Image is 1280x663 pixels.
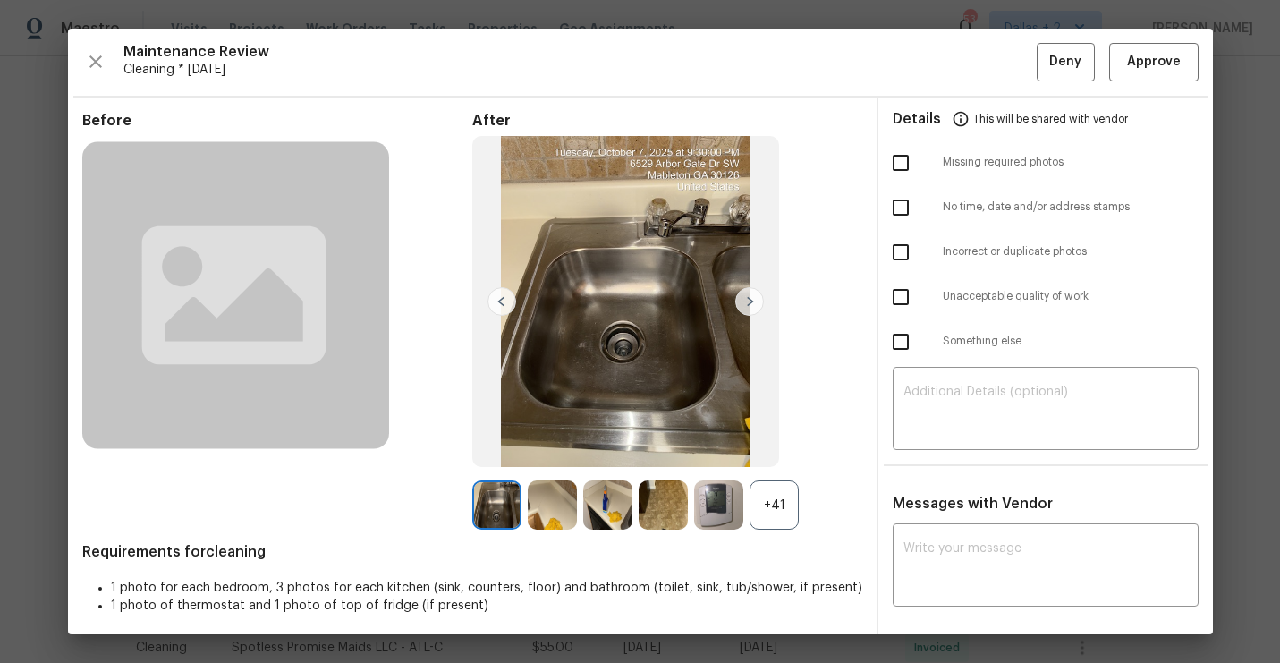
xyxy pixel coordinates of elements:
span: This will be shared with vendor [973,98,1128,140]
span: Missing required photos [943,155,1199,170]
div: Incorrect or duplicate photos [878,230,1213,275]
span: After [472,112,862,130]
span: Before [82,112,472,130]
span: Requirements for cleaning [82,543,862,561]
img: left-chevron-button-url [487,287,516,316]
li: 1 photo for each bedroom, 3 photos for each kitchen (sink, counters, floor) and bathroom (toilet,... [111,579,862,597]
span: Something else [943,334,1199,349]
span: Maintenance Review [123,43,1037,61]
button: Deny [1037,43,1095,81]
img: right-chevron-button-url [735,287,764,316]
div: Missing required photos [878,140,1213,185]
span: Deny [1049,51,1081,73]
span: Messages with Vendor [893,497,1053,511]
span: Incorrect or duplicate photos [943,244,1199,259]
span: Cleaning * [DATE] [123,61,1037,79]
div: Something else [878,319,1213,364]
div: No time, date and/or address stamps [878,185,1213,230]
span: Unacceptable quality of work [943,289,1199,304]
div: +41 [750,480,799,530]
div: Unacceptable quality of work [878,275,1213,319]
button: Approve [1109,43,1199,81]
li: 1 photo of thermostat and 1 photo of top of fridge (if present) [111,597,862,615]
span: Approve [1127,51,1181,73]
span: No time, date and/or address stamps [943,200,1199,215]
span: Details [893,98,941,140]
